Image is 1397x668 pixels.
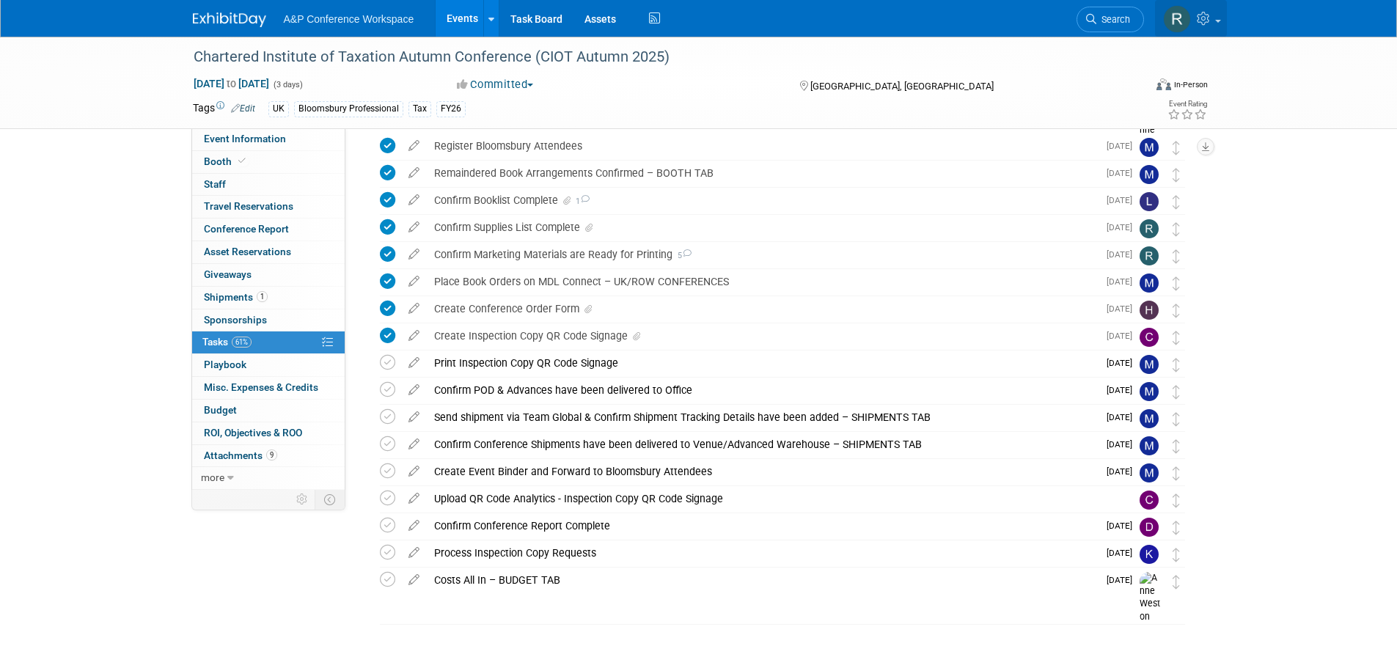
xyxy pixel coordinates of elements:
a: Playbook [192,354,345,376]
span: Shipments [204,291,268,303]
span: Booth [204,155,249,167]
img: Dave Wright [1140,518,1159,537]
span: 61% [232,337,252,348]
div: Chartered Institute of Taxation Autumn Conference (CIOT Autumn 2025) [188,44,1122,70]
a: edit [401,546,427,559]
span: Misc. Expenses & Credits [204,381,318,393]
div: Confirm Booklist Complete [427,188,1098,213]
img: ExhibitDay [193,12,266,27]
img: Rebecca Callow [1140,219,1159,238]
div: Confirm Conference Report Complete [427,513,1098,538]
i: Move task [1173,521,1180,535]
a: Giveaways [192,264,345,286]
a: Asset Reservations [192,241,345,263]
i: Move task [1173,276,1180,290]
div: UK [268,101,289,117]
div: Confirm Supplies List Complete [427,215,1098,240]
a: ROI, Objectives & ROO [192,422,345,444]
a: Booth [192,151,345,173]
a: more [192,467,345,489]
div: In-Person [1173,79,1208,90]
span: [DATE] [1107,385,1140,395]
span: Giveaways [204,268,252,280]
i: Move task [1173,331,1180,345]
a: Event Information [192,128,345,150]
a: edit [401,275,427,288]
a: edit [401,166,427,180]
a: Travel Reservations [192,196,345,218]
div: Upload QR Code Analytics - Inspection Copy QR Code Signage [427,486,1110,511]
a: Conference Report [192,219,345,241]
span: Conference Report [204,223,289,235]
a: edit [401,302,427,315]
span: [DATE] [1107,304,1140,314]
td: Personalize Event Tab Strip [290,490,315,509]
img: Matt Hambridge [1140,409,1159,428]
td: Tags [193,100,255,117]
div: Create Inspection Copy QR Code Signage [427,323,1098,348]
span: [DATE] [1107,548,1140,558]
i: Move task [1173,168,1180,182]
img: Matt Hambridge [1140,274,1159,293]
i: Move task [1173,304,1180,318]
span: 1 [257,291,268,302]
div: Tax [408,101,431,117]
a: Shipments1 [192,287,345,309]
div: Event Format [1057,76,1209,98]
a: Staff [192,174,345,196]
img: Rebecca Callow [1140,246,1159,265]
a: edit [401,329,427,342]
span: [DATE] [1107,412,1140,422]
a: edit [401,139,427,153]
span: Attachments [204,449,277,461]
span: to [224,78,238,89]
span: [DATE] [1107,168,1140,178]
img: Format-Inperson.png [1156,78,1171,90]
span: [DATE] [1107,358,1140,368]
i: Move task [1173,249,1180,263]
img: Matt Hambridge [1140,463,1159,482]
span: more [201,471,224,483]
a: edit [401,411,427,424]
div: Register Bloomsbury Attendees [427,133,1098,158]
span: A&P Conference Workspace [284,13,414,25]
span: Search [1096,14,1130,25]
img: Matt Hambridge [1140,355,1159,374]
i: Move task [1173,412,1180,426]
span: Travel Reservations [204,200,293,212]
span: 1 [573,197,590,206]
a: Search [1077,7,1144,32]
div: Create Conference Order Form [427,296,1098,321]
button: Committed [452,77,539,92]
i: Move task [1173,195,1180,209]
a: edit [401,356,427,370]
i: Move task [1173,466,1180,480]
div: Costs All In – BUDGET TAB [427,568,1098,592]
a: edit [401,194,427,207]
div: Print Inspection Copy QR Code Signage [427,350,1098,375]
span: Staff [204,178,226,190]
a: edit [401,492,427,505]
img: Anne Weston [1140,572,1162,624]
span: [GEOGRAPHIC_DATA], [GEOGRAPHIC_DATA] [810,81,994,92]
a: edit [401,438,427,451]
td: Toggle Event Tabs [315,490,345,509]
a: edit [401,248,427,261]
span: [DATE] [1107,521,1140,531]
span: [DATE] [1107,195,1140,205]
div: Place Book Orders on MDL Connect – UK/ROW CONFERENCES [427,269,1098,294]
span: ROI, Objectives & ROO [204,427,302,438]
div: Confirm POD & Advances have been delivered to Office [427,378,1098,403]
span: 5 [672,251,692,260]
img: Matt Hambridge [1140,436,1159,455]
i: Move task [1173,358,1180,372]
span: [DATE] [DATE] [193,77,270,90]
img: Rebecca Callow [1163,5,1191,33]
a: Misc. Expenses & Credits [192,377,345,399]
span: Event Information [204,133,286,144]
span: Asset Reservations [204,246,291,257]
span: [DATE] [1107,331,1140,341]
img: Christine Ritchlin [1140,328,1159,347]
i: Move task [1173,141,1180,155]
a: Sponsorships [192,309,345,331]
